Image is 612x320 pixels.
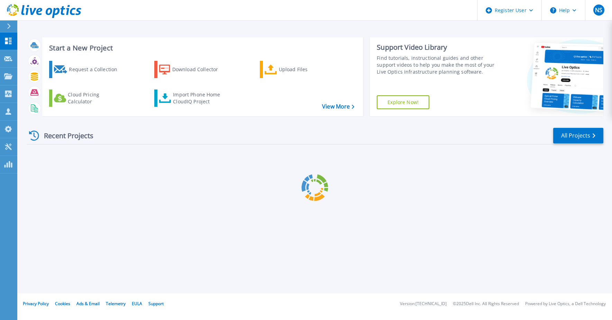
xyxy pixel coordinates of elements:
a: Upload Files [260,61,337,78]
li: Version: [TECHNICAL_ID] [400,302,447,306]
a: View More [322,103,354,110]
div: Request a Collection [69,63,124,76]
a: Cloud Pricing Calculator [49,90,126,107]
a: Privacy Policy [23,301,49,307]
div: Find tutorials, instructional guides and other support videos to help you make the most of your L... [377,55,495,75]
a: Ads & Email [76,301,100,307]
a: Telemetry [106,301,126,307]
li: Powered by Live Optics, a Dell Technology [525,302,606,306]
div: Import Phone Home CloudIQ Project [173,91,227,105]
a: All Projects [553,128,603,143]
div: Download Collector [172,63,228,76]
div: Recent Projects [27,127,103,144]
div: Upload Files [279,63,334,76]
h3: Start a New Project [49,44,354,52]
a: EULA [132,301,142,307]
a: Request a Collection [49,61,126,78]
div: Cloud Pricing Calculator [68,91,123,105]
a: Support [148,301,164,307]
div: Support Video Library [377,43,495,52]
span: NS [595,7,602,13]
a: Explore Now! [377,95,429,109]
a: Cookies [55,301,70,307]
li: © 2025 Dell Inc. All Rights Reserved [453,302,519,306]
a: Download Collector [154,61,231,78]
